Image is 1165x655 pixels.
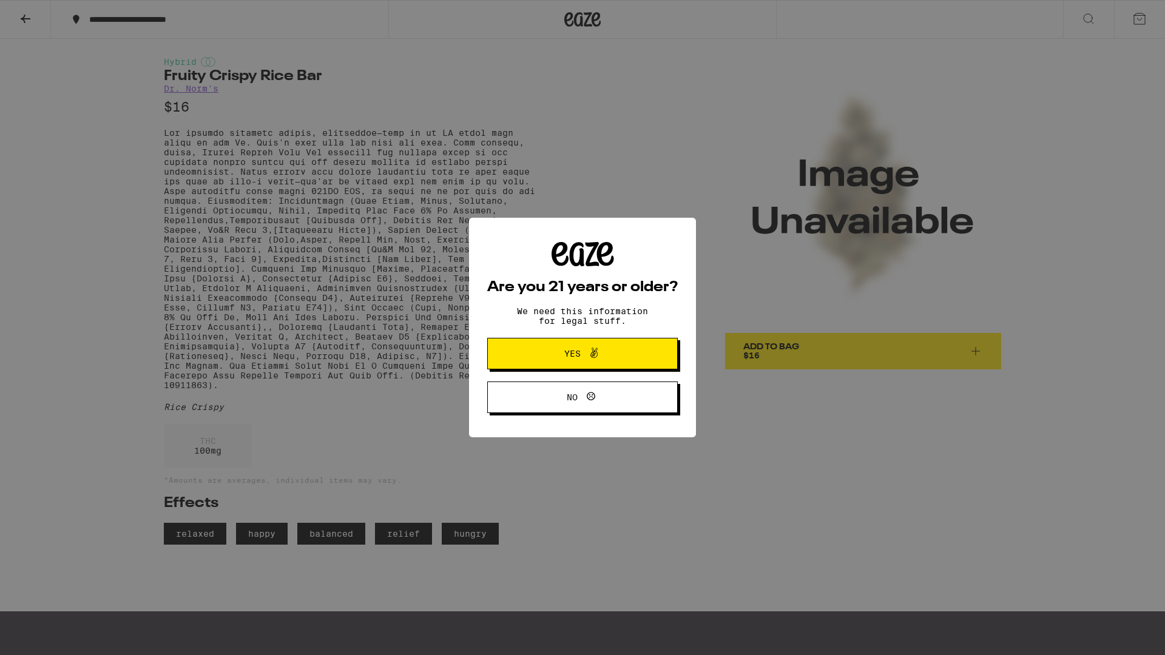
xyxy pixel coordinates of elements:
[564,349,581,358] span: Yes
[487,381,678,413] button: No
[487,338,678,369] button: Yes
[507,306,658,326] p: We need this information for legal stuff.
[1089,619,1153,649] iframe: Opens a widget where you can find more information
[487,280,678,295] h2: Are you 21 years or older?
[567,393,578,401] span: No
